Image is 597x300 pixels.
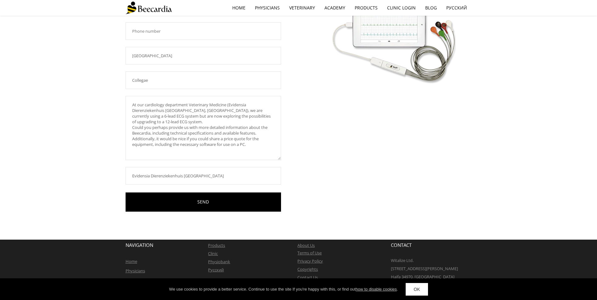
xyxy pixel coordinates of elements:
a: Home [126,258,137,264]
span: [STREET_ADDRESS][PERSON_NAME] [391,266,458,271]
a: how to disable cookies [356,287,397,292]
a: Products [350,1,382,15]
a: home [228,1,250,15]
span: Witalize Ltd. [391,258,414,263]
span: Haifa 34970, [GEOGRAPHIC_DATA] [391,274,454,280]
input: How did you hear about us? [126,71,281,89]
a: About Us [297,242,315,248]
a: Русский [442,1,472,15]
a: Clinic Login [382,1,420,15]
a: Physiobank [208,259,230,264]
img: Beecardia [126,2,172,14]
a: Academy [320,1,350,15]
a: Terms of Use [297,250,322,256]
a: Clinic [208,251,218,256]
span: CONTACT [391,242,412,248]
a: SEND [126,192,281,212]
a: Veterinary [284,1,320,15]
input: Phone number [126,22,281,40]
a: Physicians [126,268,145,274]
a: Blog [420,1,442,15]
div: We use cookies to provide a better service. Continue to use the site If you're happy with this, o... [169,286,398,292]
a: P [208,242,211,248]
a: Copyrights [297,266,318,272]
a: Privacy Policy [297,258,323,264]
a: roducts [211,242,225,248]
a: Contact Us [297,275,318,280]
a: Русский [208,267,224,273]
a: OK [406,283,428,296]
a: Physicians [250,1,284,15]
span: NAVIGATION [126,242,153,248]
a: Veterinarians [126,277,150,283]
input: Company [126,167,281,185]
input: Country [126,47,281,64]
